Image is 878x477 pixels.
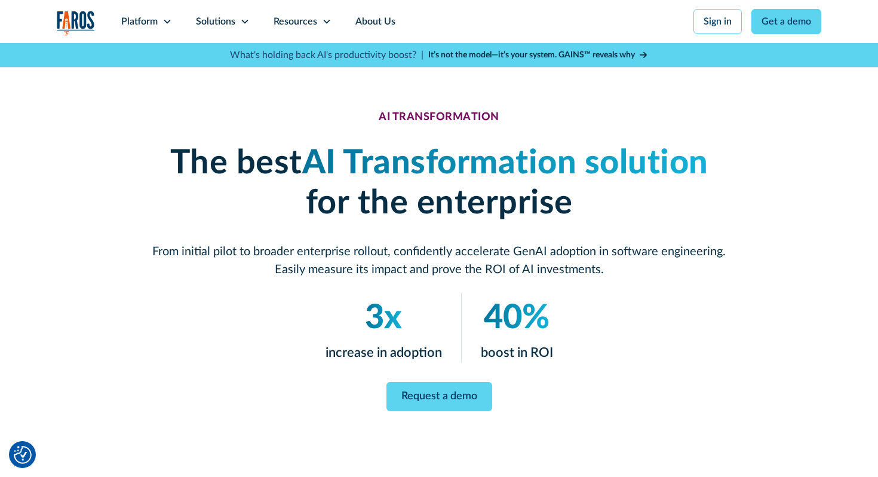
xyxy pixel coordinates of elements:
strong: The best [170,146,302,180]
p: increase in adoption [326,343,442,363]
p: What's holding back AI's productivity boost? | [230,48,423,62]
div: Platform [121,14,158,29]
strong: It’s not the model—it’s your system. GAINS™ reveals why [428,51,635,59]
div: AI TRANSFORMATION [379,111,499,124]
a: home [57,11,95,35]
em: 3x [365,301,402,335]
img: Logo of the analytics and reporting company Faros. [57,11,95,35]
p: boost in ROI [481,343,553,363]
a: Request a demo [386,382,492,411]
div: Resources [274,14,317,29]
p: From initial pilot to broader enterprise rollout, confidently accelerate GenAI adoption in softwa... [152,243,726,279]
a: Get a demo [751,9,821,34]
em: AI Transformation solution [302,146,708,180]
em: 40% [484,301,549,335]
div: Solutions [196,14,235,29]
a: It’s not the model—it’s your system. GAINS™ reveals why [428,49,648,62]
a: Sign in [693,9,742,34]
img: Revisit consent button [14,446,32,464]
strong: for the enterprise [306,186,573,220]
button: Cookie Settings [14,446,32,464]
